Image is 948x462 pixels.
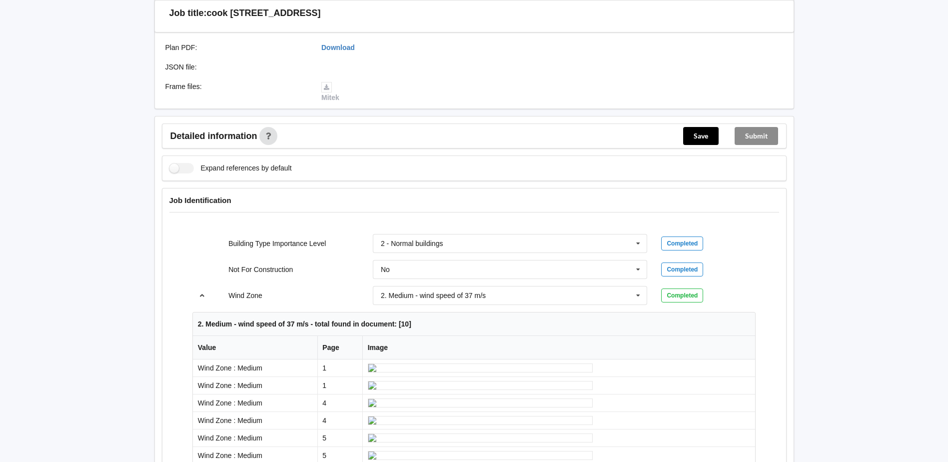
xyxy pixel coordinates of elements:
[368,416,593,425] img: ai_input-page4-WindZone-1-3.jpeg
[169,195,779,205] h4: Job Identification
[368,451,593,460] img: ai_input-page5-WindZone-1-5.jpeg
[207,7,321,19] h3: cook [STREET_ADDRESS]
[158,62,315,72] div: JSON file :
[381,240,443,247] div: 2 - Normal buildings
[381,292,486,299] div: 2. Medium - wind speed of 37 m/s
[158,42,315,52] div: Plan PDF :
[368,363,593,372] img: ai_input-page1-WindZone-1-0.jpeg
[362,336,755,359] th: Image
[317,359,362,376] td: 1
[317,376,362,394] td: 1
[228,291,262,299] label: Wind Zone
[321,43,355,51] a: Download
[228,239,326,247] label: Building Type Importance Level
[193,411,317,429] td: Wind Zone : Medium
[193,336,317,359] th: Value
[368,433,593,442] img: ai_input-page5-WindZone-1-4.jpeg
[169,7,207,19] h3: Job title:
[381,266,390,273] div: No
[317,411,362,429] td: 4
[661,236,703,250] div: Completed
[228,265,293,273] label: Not For Construction
[193,359,317,376] td: Wind Zone : Medium
[193,376,317,394] td: Wind Zone : Medium
[192,286,212,304] button: reference-toggle
[683,127,719,145] button: Save
[321,82,339,101] a: Mitek
[661,262,703,276] div: Completed
[170,131,257,140] span: Detailed information
[661,288,703,302] div: Completed
[193,312,755,336] th: 2. Medium - wind speed of 37 m/s - total found in document: [10]
[193,394,317,411] td: Wind Zone : Medium
[158,81,315,102] div: Frame files :
[317,336,362,359] th: Page
[317,429,362,446] td: 5
[368,398,593,407] img: ai_input-page4-WindZone-1-2.jpeg
[169,163,292,173] label: Expand references by default
[193,429,317,446] td: Wind Zone : Medium
[317,394,362,411] td: 4
[368,381,593,390] img: ai_input-page1-WindZone-1-1.jpeg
